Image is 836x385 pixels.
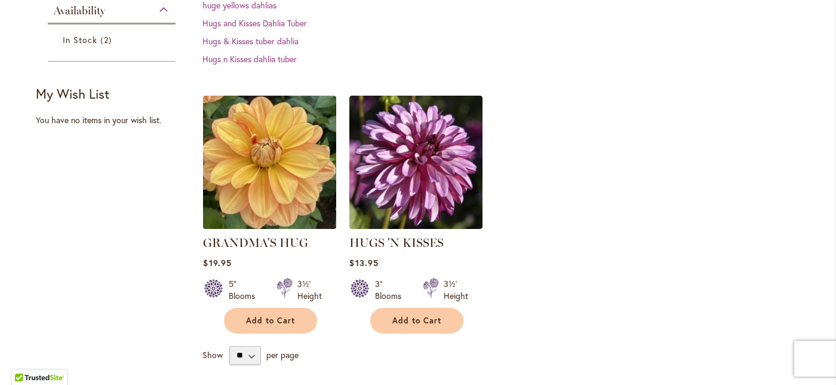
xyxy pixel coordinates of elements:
a: Hugs n Kisses dahlia tuber [202,53,297,65]
span: Availability [54,4,105,17]
img: GRANDMA'S HUG [200,92,340,232]
span: Add to Cart [246,316,295,326]
a: GRANDMA'S HUG [203,220,336,231]
span: 2 [100,33,114,46]
span: Show [202,349,223,360]
a: HUGS 'N KISSES [349,236,444,250]
span: $19.95 [203,257,231,268]
a: Hugs & Kisses tuber dahlia [202,35,299,47]
img: HUGS 'N KISSES [349,96,482,229]
span: Add to Cart [392,316,441,326]
div: 3½' Height [444,278,468,302]
div: 5" Blooms [229,278,262,302]
iframe: Launch Accessibility Center [9,343,42,376]
span: In Stock [63,34,97,45]
span: per page [266,349,299,360]
div: 3" Blooms [375,278,408,302]
a: GRANDMA'S HUG [203,236,308,250]
span: $13.95 [349,257,378,268]
div: You have no items in your wish list. [36,114,195,126]
button: Add to Cart [224,308,317,334]
strong: My Wish List [36,85,109,102]
a: In Stock 2 [63,33,164,46]
button: Add to Cart [370,308,463,334]
a: HUGS 'N KISSES [349,220,482,231]
div: 3½' Height [297,278,322,302]
a: Hugs and Kisses Dahlia Tuber [202,17,307,29]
